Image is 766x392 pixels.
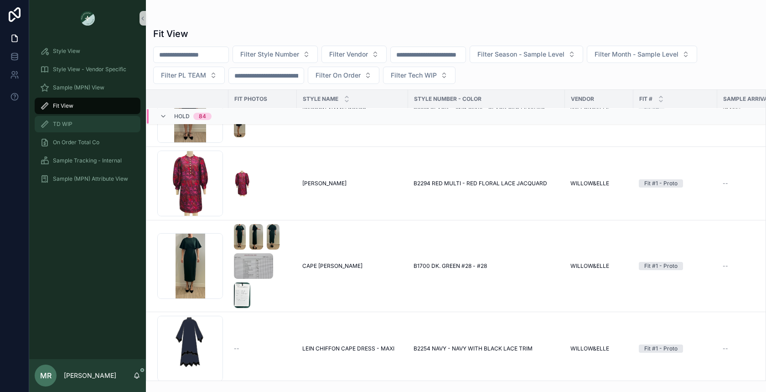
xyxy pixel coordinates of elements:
[35,98,140,114] a: Fit View
[644,179,678,188] div: Fit #1 - Proto
[570,345,628,352] a: WILLOW&ELLE
[302,262,362,270] span: CAPE [PERSON_NAME]
[35,134,140,151] a: On Order Total Co
[53,157,122,164] span: Sample Tracking - Internal
[414,180,559,187] a: B2294 RED MULTI - RED FLORAL LACE JACQUARD
[53,175,128,183] span: Sample (MPN) Attribute View
[302,180,347,187] span: [PERSON_NAME]
[234,95,267,103] span: Fit Photos
[35,61,140,78] a: Style View - Vendor Specific
[723,345,728,352] span: --
[35,116,140,132] a: TD WIP
[80,11,95,26] img: App logo
[161,71,206,80] span: Filter PL TEAM
[414,345,533,352] span: B2254 NAVY - NAVY WITH BLACK LACE TRIM
[29,37,146,199] div: scrollable content
[234,224,246,250] img: Screenshot-2025-05-27-at-5.23.26-PM.png
[639,179,712,188] a: Fit #1 - Proto
[234,112,245,137] img: Screenshot-2025-07-23-at-4.36.24-PM.png
[391,71,437,80] span: Filter Tech WIP
[234,224,291,308] a: Screenshot-2025-05-27-at-5.23.26-PM.pngScreenshot-2025-05-27-at-5.23.29-PM.pngScreenshot-2025-05-...
[234,253,273,279] img: B1700-COLOR-5.22.25.jpg
[639,262,712,270] a: Fit #1 - Proto
[639,95,652,103] span: Fit #
[470,46,583,63] button: Select Button
[414,262,487,270] span: B1700 DK. GREEN #28 - #28
[414,262,559,270] a: B1700 DK. GREEN #28 - #28
[321,46,387,63] button: Select Button
[35,43,140,59] a: Style View
[316,71,361,80] span: Filter On Order
[153,27,188,40] h1: Fit View
[308,67,379,84] button: Select Button
[267,224,279,250] img: Screenshot-2025-05-27-at-5.23.33-PM.png
[53,47,80,55] span: Style View
[53,66,126,73] span: Style View - Vendor Specific
[414,180,547,187] span: B2294 RED MULTI - RED FLORAL LACE JACQUARD
[723,262,728,270] span: --
[644,345,678,353] div: Fit #1 - Proto
[303,95,338,103] span: STYLE NAME
[35,171,140,187] a: Sample (MPN) Attribute View
[64,371,116,380] p: [PERSON_NAME]
[53,120,72,128] span: TD WIP
[53,102,73,110] span: Fit View
[234,282,250,308] img: Screenshot-2025-05-27-at-5.23.38-PM.png
[302,180,403,187] a: [PERSON_NAME]
[53,139,99,146] span: On Order Total Co
[723,180,728,187] span: --
[234,345,239,352] span: --
[234,171,250,196] img: B2294-RED-MULTI-(1).png
[234,345,291,352] a: --
[153,67,225,84] button: Select Button
[234,171,291,196] a: B2294-RED-MULTI-(1).png
[302,345,403,352] a: LEIN CHIFFON CAPE DRESS - MAXI
[595,50,678,59] span: Filter Month - Sample Level
[570,345,609,352] span: WILLOW&ELLE
[644,262,678,270] div: Fit #1 - Proto
[53,84,104,91] span: Sample (MPN) View
[414,95,481,103] span: Style Number - Color
[174,113,190,120] span: HOLD
[570,262,628,270] a: WILLOW&ELLE
[199,113,206,120] div: 84
[571,95,594,103] span: Vendor
[302,262,403,270] a: CAPE [PERSON_NAME]
[233,46,318,63] button: Select Button
[570,180,609,187] span: WILLOW&ELLE
[639,345,712,353] a: Fit #1 - Proto
[587,46,697,63] button: Select Button
[40,370,52,381] span: MR
[414,345,559,352] a: B2254 NAVY - NAVY WITH BLACK LACE TRIM
[329,50,368,59] span: Filter Vendor
[477,50,564,59] span: Filter Season - Sample Level
[35,79,140,96] a: Sample (MPN) View
[383,67,455,84] button: Select Button
[570,262,609,270] span: WILLOW&ELLE
[570,180,628,187] a: WILLOW&ELLE
[35,152,140,169] a: Sample Tracking - Internal
[249,224,263,250] img: Screenshot-2025-05-27-at-5.23.29-PM.png
[302,345,394,352] span: LEIN CHIFFON CAPE DRESS - MAXI
[240,50,299,59] span: Filter Style Number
